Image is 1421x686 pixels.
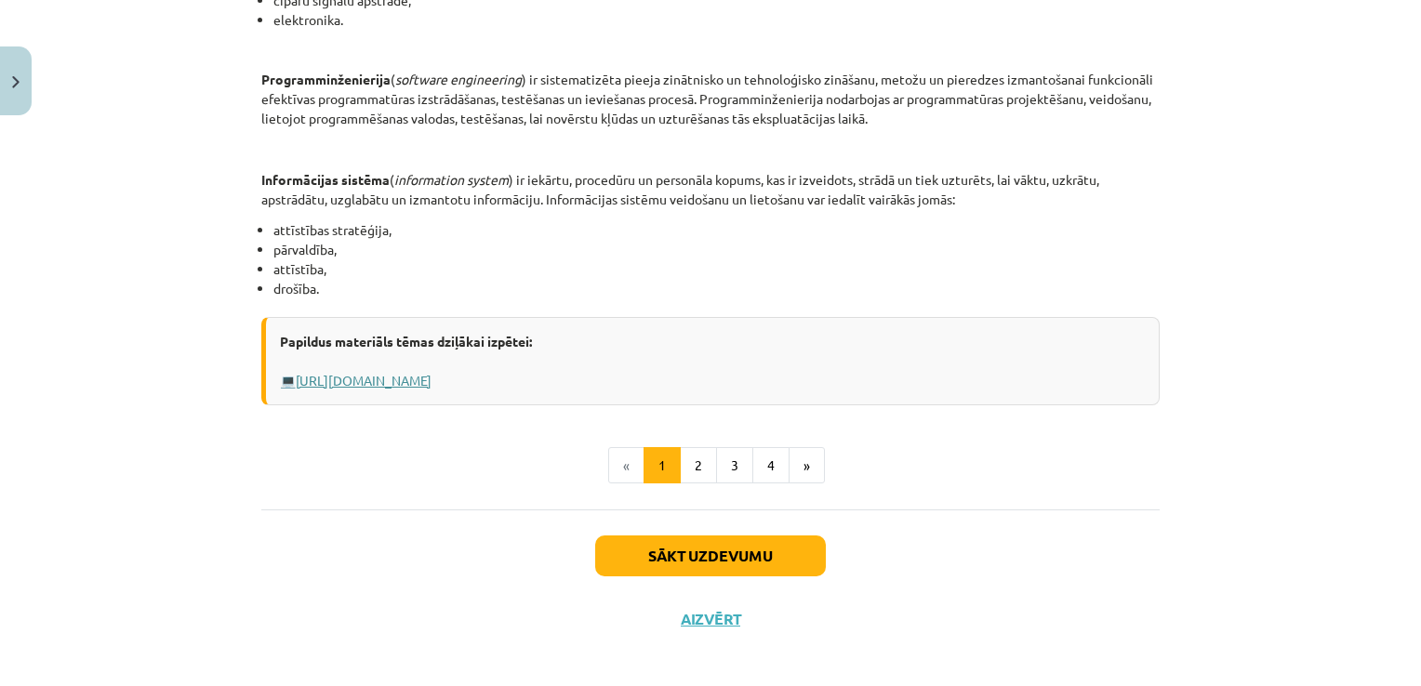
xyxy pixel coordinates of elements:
[261,447,1160,484] nav: Page navigation example
[273,240,1160,259] li: pārvaldība,
[261,170,1160,209] p: ( ) ir iekārtu, procedūru un personāla kopums, kas ir izveidots, strādā un tiek uzturēts, lai vāk...
[395,71,522,87] em: software engineering
[273,259,1160,279] li: attīstība,
[273,279,1160,298] li: drošība.
[261,171,390,188] strong: Informācijas sistēma
[296,372,432,389] a: [URL][DOMAIN_NAME]
[675,610,746,628] button: Aizvērt
[280,333,532,350] strong: Papildus materiāls tēmas dziļākai izpētei:
[394,171,509,188] em: information system
[261,71,391,87] strong: Programminženierija
[644,447,681,484] button: 1
[261,70,1160,128] p: ( ) ir sistematizēta pieeja zinātnisko un tehnoloģisko zināšanu, metožu un pieredzes izmantošanai...
[273,10,1160,30] li: elektronika.
[595,535,826,576] button: Sākt uzdevumu
[12,76,20,88] img: icon-close-lesson-0947bae3869378f0d4975bcd49f059093ad1ed9edebbc8119c70593378902aed.svg
[752,447,790,484] button: 4
[261,317,1160,405] div: 💻
[716,447,753,484] button: 3
[273,220,1160,240] li: attīstības stratēģija,
[680,447,717,484] button: 2
[789,447,825,484] button: »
